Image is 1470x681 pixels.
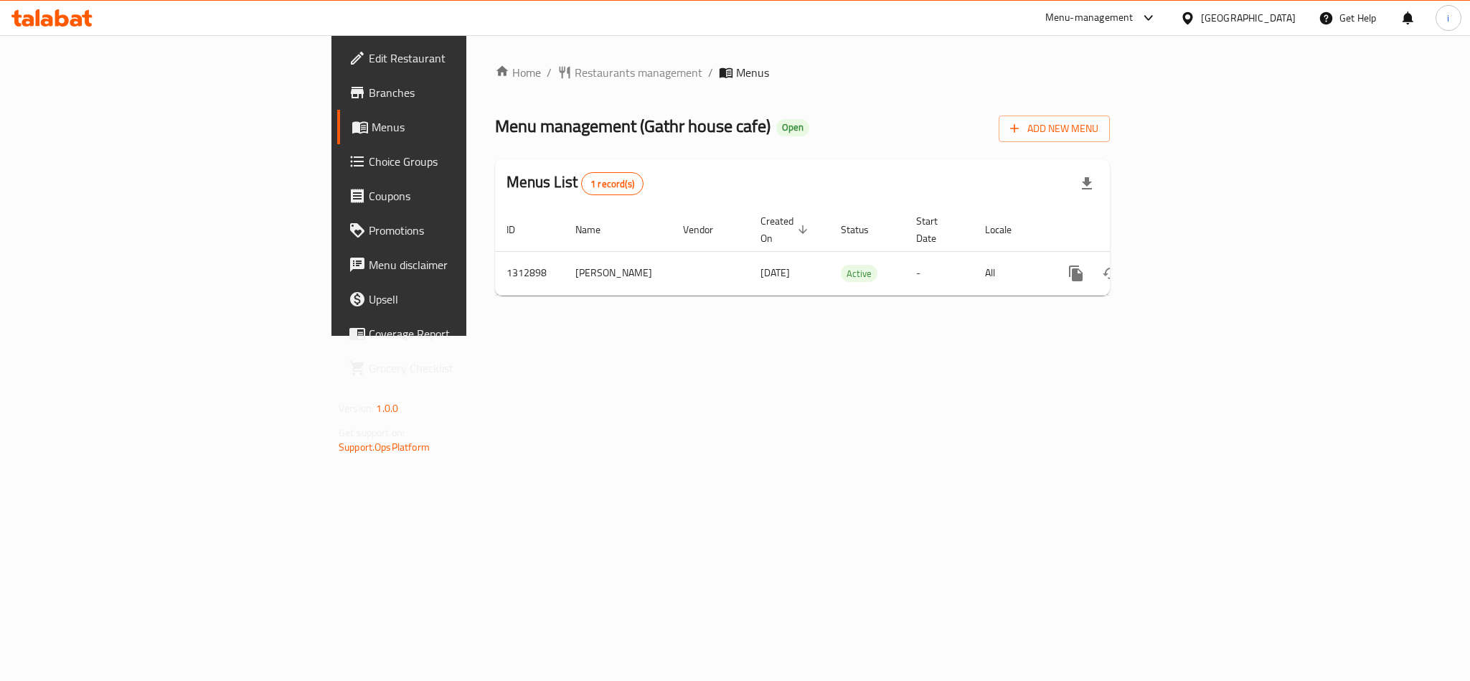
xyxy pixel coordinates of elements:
div: Menu-management [1045,9,1134,27]
a: Upsell [337,282,577,316]
a: Edit Restaurant [337,41,577,75]
span: Menus [736,64,769,81]
a: Support.OpsPlatform [339,438,430,456]
span: Edit Restaurant [369,50,565,67]
li: / [708,64,713,81]
button: Add New Menu [999,116,1110,142]
span: Coverage Report [369,325,565,342]
span: Upsell [369,291,565,308]
div: Open [776,119,809,136]
span: Choice Groups [369,153,565,170]
span: Grocery Checklist [369,360,565,377]
td: All [974,251,1047,295]
span: 1.0.0 [376,399,398,418]
span: Coupons [369,187,565,205]
span: [DATE] [760,263,790,282]
span: ID [507,221,534,238]
nav: breadcrumb [495,64,1110,81]
h2: Menus List [507,172,644,195]
table: enhanced table [495,208,1208,296]
span: Add New Menu [1010,120,1098,138]
a: Coverage Report [337,316,577,351]
span: Name [575,221,619,238]
div: Export file [1070,166,1104,201]
td: [PERSON_NAME] [564,251,672,295]
span: Get support on: [339,423,405,442]
a: Promotions [337,213,577,248]
span: Created On [760,212,812,247]
span: Locale [985,221,1030,238]
a: Menu disclaimer [337,248,577,282]
th: Actions [1047,208,1208,252]
a: Coupons [337,179,577,213]
div: Total records count [581,172,644,195]
span: Branches [369,84,565,101]
span: Start Date [916,212,956,247]
a: Grocery Checklist [337,351,577,385]
div: [GEOGRAPHIC_DATA] [1201,10,1296,26]
span: Active [841,266,877,282]
td: - [905,251,974,295]
span: Menu management ( Gathr house cafe ) [495,110,771,142]
span: Version: [339,399,374,418]
a: Restaurants management [557,64,702,81]
a: Choice Groups [337,144,577,179]
span: Status [841,221,887,238]
span: i [1447,10,1449,26]
span: Menus [372,118,565,136]
span: Menu disclaimer [369,256,565,273]
a: Menus [337,110,577,144]
span: 1 record(s) [582,177,643,191]
span: Promotions [369,222,565,239]
a: Branches [337,75,577,110]
span: Restaurants management [575,64,702,81]
span: Vendor [683,221,732,238]
button: Change Status [1093,256,1128,291]
span: Open [776,121,809,133]
button: more [1059,256,1093,291]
